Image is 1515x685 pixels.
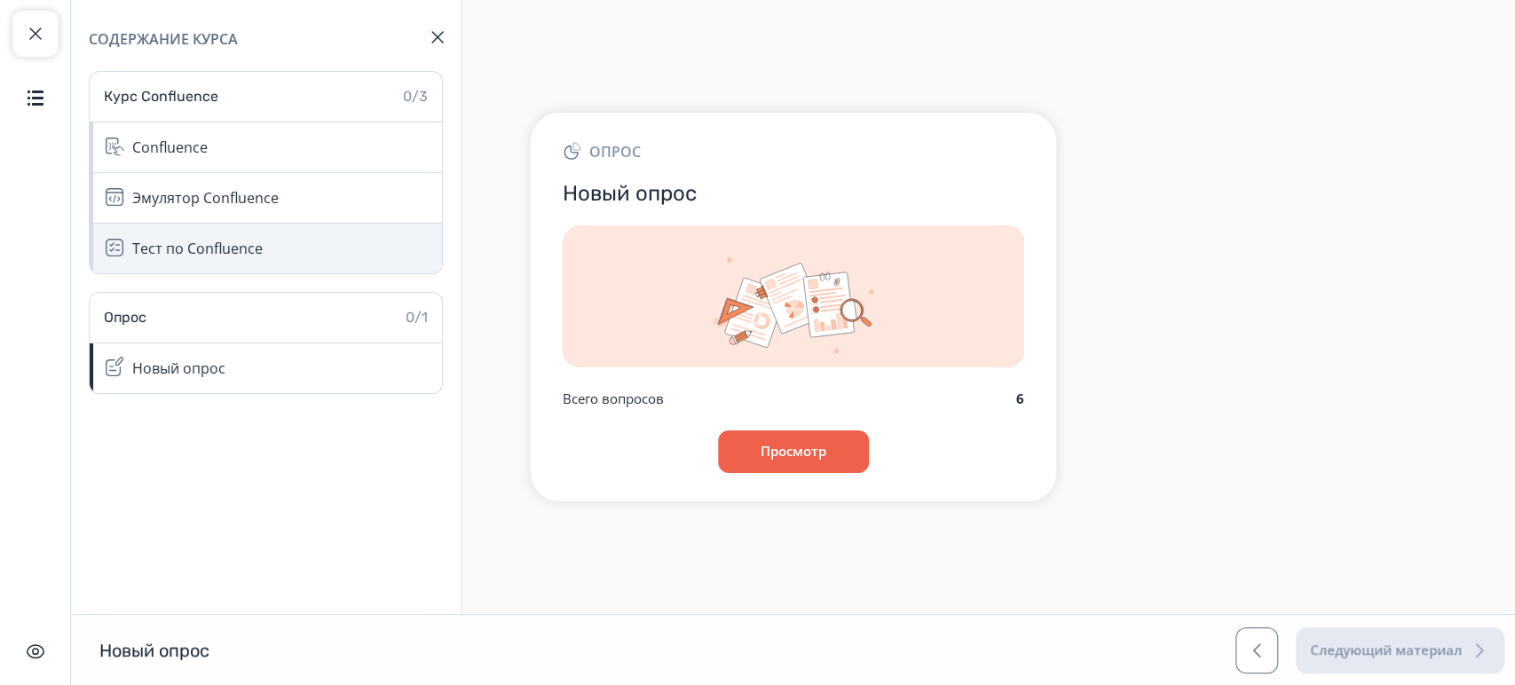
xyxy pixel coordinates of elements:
[90,224,442,273] div: Тест по Confluence
[99,639,209,662] h1: Новый опрос
[104,86,218,107] div: Курс Confluence
[90,173,442,224] div: Эмулятор Confluence
[403,86,428,107] div: 0/3
[132,137,208,158] div: Confluence
[1016,390,1024,407] b: 6
[25,641,46,662] img: Скрыть интерфейс
[563,225,1024,367] img: Img
[563,141,1024,162] div: Опрос
[563,180,1024,208] h3: Новый опрос
[90,343,442,393] div: Новый опрос
[25,87,46,108] img: Содержание
[132,187,279,209] div: Эмулятор Confluence
[406,307,428,328] div: 0/1
[563,389,664,409] p: Всего вопросов
[104,307,146,328] div: Опрос
[90,122,442,173] div: Confluence
[132,358,225,379] div: Новый опрос
[431,31,444,43] img: Close
[718,430,869,473] button: Просмотр
[132,238,263,259] div: Тест по Confluence
[89,28,443,50] div: Содержание курса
